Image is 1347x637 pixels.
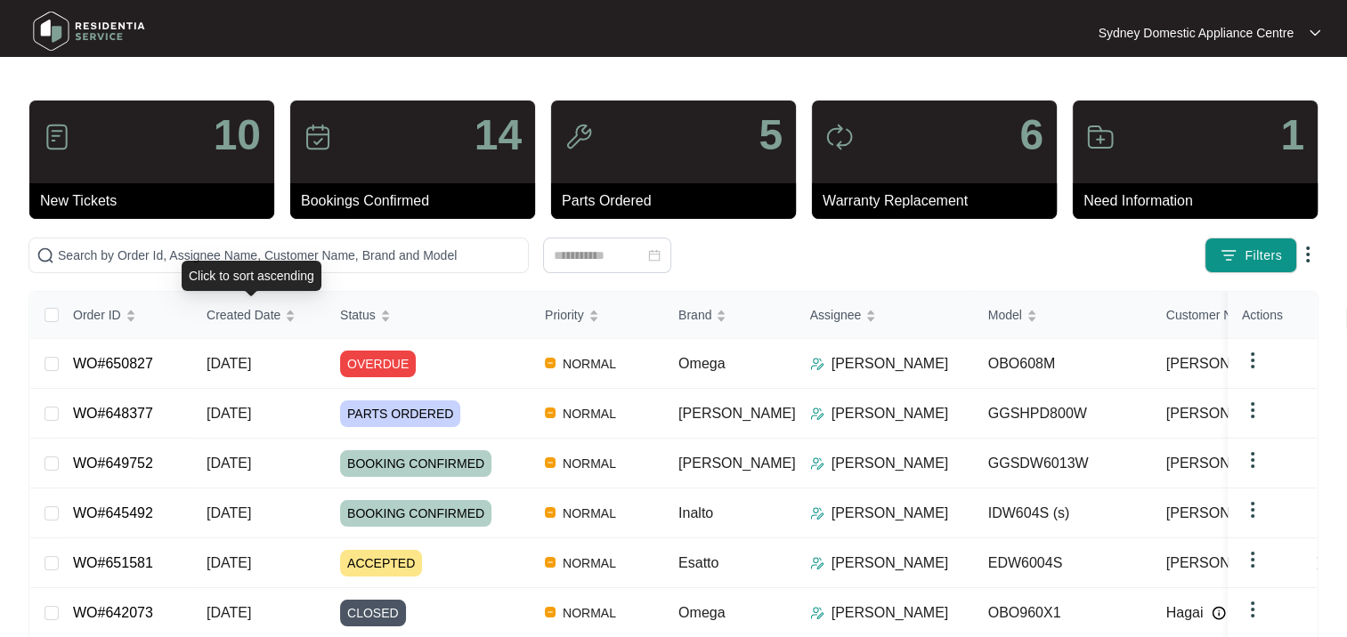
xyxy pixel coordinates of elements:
[531,292,664,339] th: Priority
[1242,350,1263,371] img: dropdown arrow
[678,555,718,570] span: Esatto
[340,305,376,325] span: Status
[207,505,251,520] span: [DATE]
[545,457,556,468] img: Vercel Logo
[974,439,1152,488] td: GGSDW6013W
[810,407,824,421] img: Assigner Icon
[73,406,153,421] a: WO#648377
[1083,190,1318,212] p: Need Information
[810,357,824,371] img: Assigner Icon
[678,356,725,371] span: Omega
[1086,123,1115,151] img: icon
[1242,399,1263,421] img: dropdown arrow
[301,190,535,212] p: Bookings Confirmed
[340,450,491,477] span: BOOKING CONFIRMED
[832,403,949,424] p: [PERSON_NAME]
[556,453,623,474] span: NORMAL
[562,190,796,212] p: Parts Ordered
[832,602,949,624] p: [PERSON_NAME]
[73,505,153,520] a: WO#645492
[1166,453,1284,474] span: [PERSON_NAME]
[59,292,192,339] th: Order ID
[1166,353,1284,375] span: [PERSON_NAME]
[832,353,949,375] p: [PERSON_NAME]
[823,190,1057,212] p: Warranty Replacement
[37,246,54,264] img: search-icon
[545,607,556,617] img: Vercel Logo
[664,292,796,339] th: Brand
[1152,292,1337,339] th: Customer Name
[207,605,251,620] span: [DATE]
[27,4,151,58] img: residentia service logo
[73,605,153,620] a: WO#642073
[974,389,1152,439] td: GGSHPD800W
[214,114,261,157] p: 10
[825,123,854,151] img: icon
[1019,114,1043,157] p: 6
[73,456,153,471] a: WO#649752
[73,555,153,570] a: WO#651581
[192,292,326,339] th: Created Date
[974,339,1152,389] td: OBO608M
[832,552,949,574] p: [PERSON_NAME]
[182,261,321,291] div: Click to sort ascending
[564,123,593,151] img: icon
[988,305,1022,325] span: Model
[340,600,406,626] span: CLOSED
[1205,238,1297,273] button: filter iconFilters
[207,406,251,421] span: [DATE]
[1228,292,1317,339] th: Actions
[810,506,824,520] img: Assigner Icon
[759,114,783,157] p: 5
[832,503,949,524] p: [PERSON_NAME]
[1166,503,1284,524] span: [PERSON_NAME]
[207,456,251,471] span: [DATE]
[73,305,121,325] span: Order ID
[1242,599,1263,620] img: dropdown arrow
[43,123,71,151] img: icon
[545,407,556,418] img: Vercel Logo
[974,488,1152,538] td: IDW604S (s)
[1099,24,1294,42] p: Sydney Domestic Appliance Centre
[1280,114,1304,157] p: 1
[1166,403,1284,424] span: [PERSON_NAME]
[556,602,623,624] span: NORMAL
[207,356,251,371] span: [DATE]
[974,538,1152,588] td: EDW6004S
[796,292,974,339] th: Assignee
[1242,549,1263,570] img: dropdown arrow
[1310,28,1320,37] img: dropdown arrow
[678,456,796,471] span: [PERSON_NAME]
[1212,606,1226,620] img: Info icon
[1242,449,1263,471] img: dropdown arrow
[810,456,824,471] img: Assigner Icon
[1166,602,1204,624] span: Hagai
[678,406,796,421] span: [PERSON_NAME]
[556,403,623,424] span: NORMAL
[678,605,725,620] span: Omega
[340,351,416,377] span: OVERDUE
[545,358,556,368] img: Vercel Logo
[58,246,521,265] input: Search by Order Id, Assignee Name, Customer Name, Brand and Model
[810,305,862,325] span: Assignee
[1166,552,1299,574] span: [PERSON_NAME] ...
[1220,246,1237,264] img: filter icon
[340,550,422,577] span: ACCEPTED
[556,353,623,375] span: NORMAL
[545,557,556,568] img: Vercel Logo
[340,500,491,527] span: BOOKING CONFIRMED
[556,503,623,524] span: NORMAL
[810,606,824,620] img: Assigner Icon
[1166,305,1257,325] span: Customer Name
[1297,244,1319,265] img: dropdown arrow
[545,305,584,325] span: Priority
[207,555,251,570] span: [DATE]
[678,305,711,325] span: Brand
[832,453,949,474] p: [PERSON_NAME]
[974,292,1152,339] th: Model
[326,292,531,339] th: Status
[40,190,274,212] p: New Tickets
[1242,499,1263,520] img: dropdown arrow
[340,400,460,427] span: PARTS ORDERED
[475,114,522,157] p: 14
